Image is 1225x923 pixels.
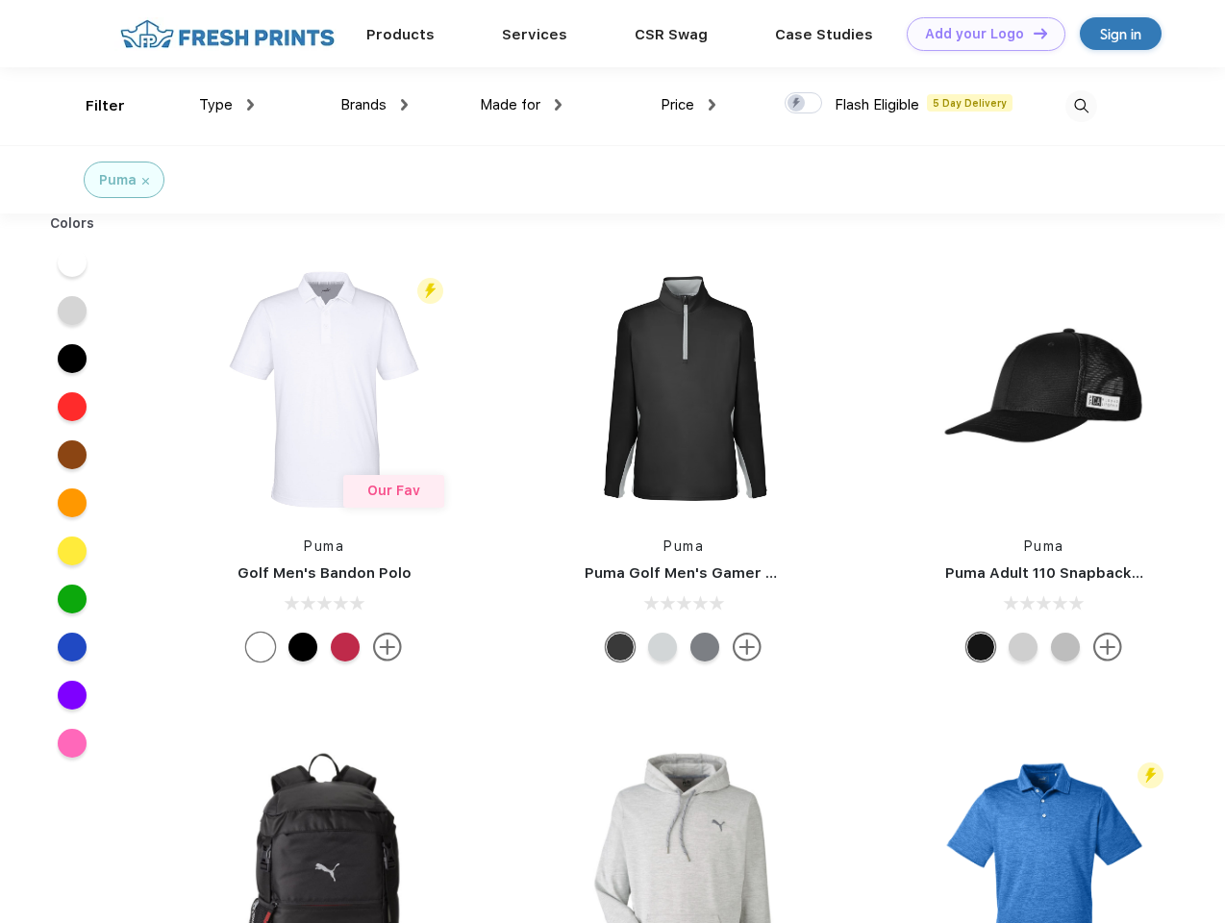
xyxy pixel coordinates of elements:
div: Filter [86,95,125,117]
img: func=resize&h=266 [556,262,812,517]
div: Quarry with Brt Whit [1051,633,1080,661]
img: dropdown.png [247,99,254,111]
div: Bright White [246,633,275,661]
img: desktop_search.svg [1065,90,1097,122]
img: more.svg [1093,633,1122,661]
img: flash_active_toggle.svg [417,278,443,304]
a: Puma [1024,538,1064,554]
div: Puma Black [606,633,635,661]
div: Quarry Brt Whit [1009,633,1037,661]
span: 5 Day Delivery [927,94,1012,112]
a: Services [502,26,567,43]
span: Our Fav [367,483,420,498]
img: more.svg [733,633,762,661]
div: Sign in [1100,23,1141,45]
img: flash_active_toggle.svg [1137,762,1163,788]
a: Puma [663,538,704,554]
img: more.svg [373,633,402,661]
a: Products [366,26,435,43]
img: func=resize&h=266 [916,262,1172,517]
span: Price [661,96,694,113]
a: Golf Men's Bandon Polo [237,564,412,582]
div: Puma Black [288,633,317,661]
div: Puma [99,170,137,190]
a: Puma [304,538,344,554]
div: Colors [36,213,110,234]
span: Brands [340,96,387,113]
img: fo%20logo%202.webp [114,17,340,51]
div: Pma Blk with Pma Blk [966,633,995,661]
span: Flash Eligible [835,96,919,113]
img: filter_cancel.svg [142,178,149,185]
a: CSR Swag [635,26,708,43]
a: Puma Golf Men's Gamer Golf Quarter-Zip [585,564,888,582]
img: dropdown.png [709,99,715,111]
div: High Rise [648,633,677,661]
div: Quiet Shade [690,633,719,661]
a: Sign in [1080,17,1162,50]
span: Made for [480,96,540,113]
span: Type [199,96,233,113]
img: DT [1034,28,1047,38]
div: Ski Patrol [331,633,360,661]
div: Add your Logo [925,26,1024,42]
img: dropdown.png [555,99,562,111]
img: func=resize&h=266 [196,262,452,517]
img: dropdown.png [401,99,408,111]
